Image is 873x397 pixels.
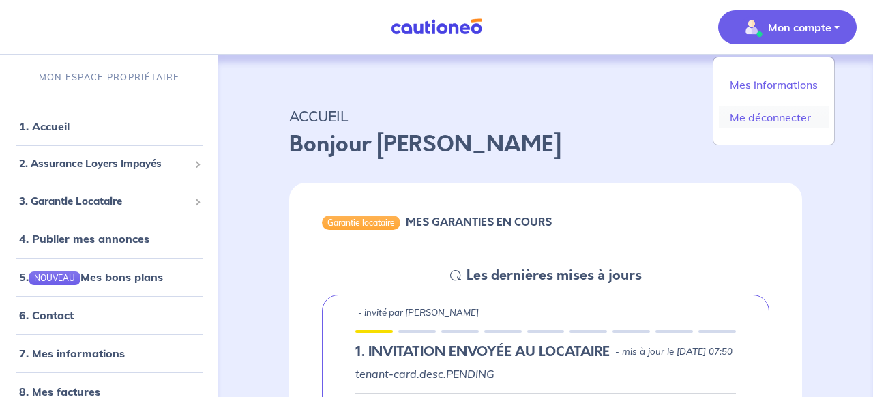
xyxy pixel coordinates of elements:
[358,306,479,320] p: - invité par [PERSON_NAME]
[322,216,400,229] div: Garantie locataire
[5,340,213,367] div: 7. Mes informations
[768,19,831,35] p: Mon compte
[385,18,488,35] img: Cautioneo
[19,347,125,360] a: 7. Mes informations
[713,57,835,145] div: illu_account_valid_menu.svgMon compte
[719,106,829,128] a: Me déconnecter
[5,188,213,215] div: 3. Garantie Locataire
[5,225,213,252] div: 4. Publier mes annonces
[19,232,149,246] a: 4. Publier mes annonces
[719,74,829,95] a: Mes informations
[5,302,213,329] div: 6. Contact
[289,128,802,161] p: Bonjour [PERSON_NAME]
[718,10,857,44] button: illu_account_valid_menu.svgMon compte
[467,267,642,284] h5: Les dernières mises à jours
[741,16,763,38] img: illu_account_valid_menu.svg
[19,156,189,172] span: 2. Assurance Loyers Impayés
[5,263,213,291] div: 5.NOUVEAUMes bons plans
[5,151,213,177] div: 2. Assurance Loyers Impayés
[19,270,163,284] a: 5.NOUVEAUMes bons plans
[355,344,736,360] div: state: PENDING, Context: IN-LANDLORD
[19,119,70,133] a: 1. Accueil
[5,113,213,140] div: 1. Accueil
[355,344,610,360] h5: 1.︎ INVITATION ENVOYÉE AU LOCATAIRE
[19,194,189,209] span: 3. Garantie Locataire
[19,308,74,322] a: 6. Contact
[615,345,733,359] p: - mis à jour le [DATE] 07:50
[406,216,552,229] h6: MES GARANTIES EN COURS
[39,71,179,84] p: MON ESPACE PROPRIÉTAIRE
[289,104,802,128] p: ACCUEIL
[355,366,736,382] p: tenant-card.desc.PENDING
